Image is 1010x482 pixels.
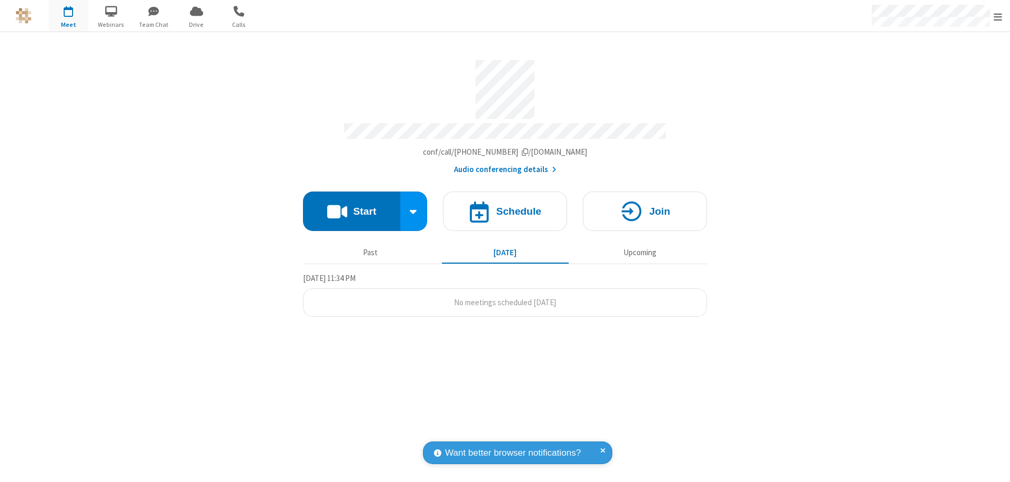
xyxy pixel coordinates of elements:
[443,192,567,231] button: Schedule
[649,206,670,216] h4: Join
[583,192,707,231] button: Join
[303,273,356,283] span: [DATE] 11:34 PM
[16,8,32,24] img: QA Selenium DO NOT DELETE OR CHANGE
[454,297,556,307] span: No meetings scheduled [DATE]
[423,146,588,158] button: Copy my meeting room linkCopy my meeting room link
[454,164,557,176] button: Audio conferencing details
[134,20,174,29] span: Team Chat
[303,192,400,231] button: Start
[303,272,707,317] section: Today's Meetings
[307,243,434,263] button: Past
[353,206,376,216] h4: Start
[496,206,541,216] h4: Schedule
[400,192,428,231] div: Start conference options
[442,243,569,263] button: [DATE]
[423,147,588,157] span: Copy my meeting room link
[177,20,216,29] span: Drive
[49,20,88,29] span: Meet
[577,243,703,263] button: Upcoming
[92,20,131,29] span: Webinars
[219,20,259,29] span: Calls
[445,446,581,460] span: Want better browser notifications?
[303,52,707,176] section: Account details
